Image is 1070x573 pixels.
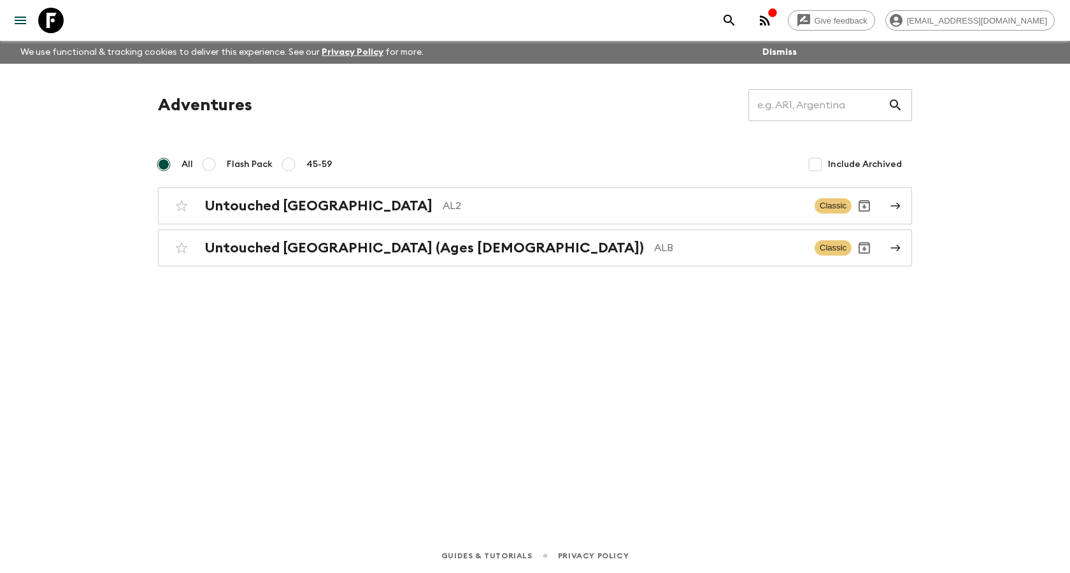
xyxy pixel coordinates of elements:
span: All [182,158,193,171]
input: e.g. AR1, Argentina [748,87,888,123]
span: Classic [815,240,852,256]
span: Include Archived [828,158,902,171]
span: 45-59 [306,158,332,171]
button: menu [8,8,33,33]
h1: Adventures [158,92,252,118]
a: Privacy Policy [322,48,383,57]
h2: Untouched [GEOGRAPHIC_DATA] [204,198,432,214]
p: AL2 [443,198,804,214]
span: Give feedback [808,16,874,25]
a: Guides & Tutorials [441,549,532,563]
h2: Untouched [GEOGRAPHIC_DATA] (Ages [DEMOGRAPHIC_DATA]) [204,240,644,256]
button: search adventures [717,8,742,33]
span: [EMAIL_ADDRESS][DOMAIN_NAME] [900,16,1054,25]
a: Privacy Policy [558,549,629,563]
p: We use functional & tracking cookies to deliver this experience. See our for more. [15,41,429,64]
p: ALB [654,240,804,256]
button: Dismiss [759,43,800,61]
button: Archive [852,235,877,261]
button: Archive [852,193,877,219]
a: Untouched [GEOGRAPHIC_DATA] (Ages [DEMOGRAPHIC_DATA])ALBClassicArchive [158,229,912,266]
span: Classic [815,198,852,214]
div: [EMAIL_ADDRESS][DOMAIN_NAME] [885,10,1055,31]
a: Give feedback [788,10,875,31]
a: Untouched [GEOGRAPHIC_DATA]AL2ClassicArchive [158,187,912,224]
span: Flash Pack [227,158,273,171]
